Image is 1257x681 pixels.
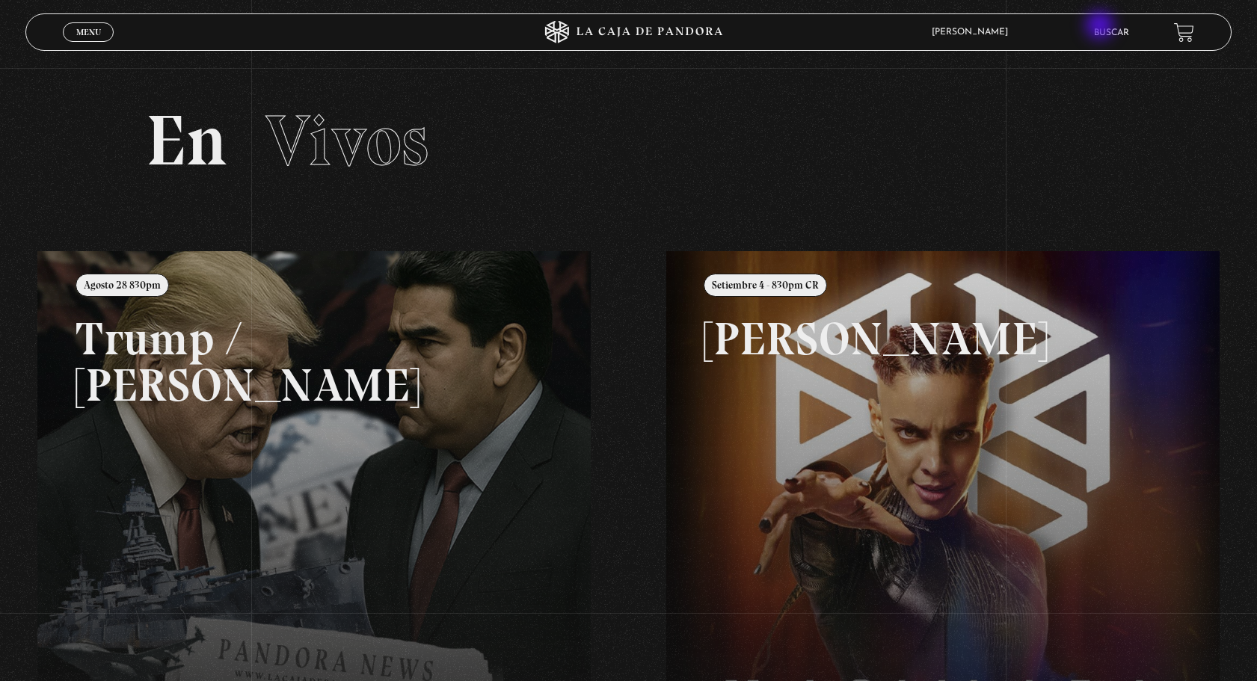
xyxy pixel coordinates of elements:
[146,105,1111,176] h2: En
[924,28,1023,37] span: [PERSON_NAME]
[1094,28,1129,37] a: Buscar
[76,28,101,37] span: Menu
[265,98,428,183] span: Vivos
[71,40,106,51] span: Cerrar
[1174,22,1194,43] a: View your shopping cart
